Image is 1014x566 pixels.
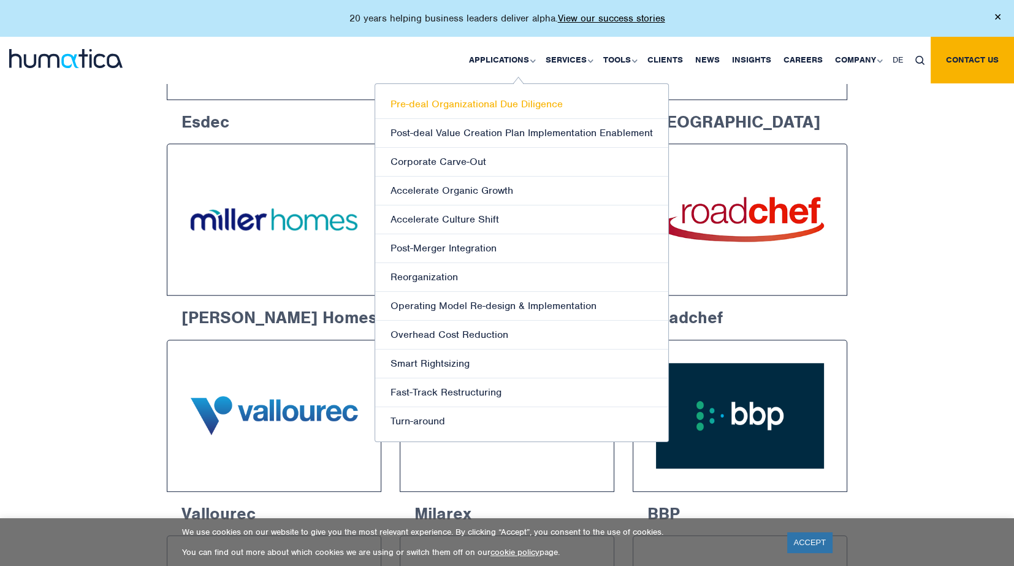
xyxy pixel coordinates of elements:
img: Roadchef [656,167,824,272]
h6: Milarex [400,492,614,531]
a: Tools [597,37,641,83]
a: ACCEPT [787,532,832,553]
a: Post-deal Value Creation Plan Implementation Enablement [375,119,668,148]
a: cookie policy [490,547,539,557]
a: Smart Rightsizing [375,350,668,378]
h6: [PERSON_NAME] Homes [167,296,381,335]
h6: Vallourec [167,492,381,531]
a: Applications [463,37,539,83]
a: Post-Merger Integration [375,234,668,263]
p: 20 years helping business leaders deliver alpha. [349,12,665,25]
span: DE [893,55,903,65]
a: Accelerate Culture Shift [375,205,668,234]
img: Miller Homes [190,167,358,272]
a: Clients [641,37,689,83]
h6: BBP [633,492,847,531]
h6: [GEOGRAPHIC_DATA] [633,100,847,139]
a: Overhead Cost Reduction [375,321,668,350]
a: Contact us [931,37,1014,83]
a: Careers [777,37,829,83]
p: We use cookies on our website to give you the most relevant experience. By clicking “Accept”, you... [182,527,772,537]
a: Turn-around [375,407,668,435]
a: DE [886,37,909,83]
img: Barghest Building Performance [656,363,824,468]
h6: Roadchef [633,296,847,335]
a: Operating Model Re-design & Implementation [375,292,668,321]
a: Pre-deal Organizational Due Diligence [375,90,668,119]
img: search_icon [915,56,924,65]
img: logo [9,49,123,68]
a: Company [829,37,886,83]
a: Corporate Carve-Out [375,148,668,177]
a: View our success stories [558,12,665,25]
img: Vallourec [190,363,358,468]
a: Services [539,37,597,83]
a: Reorganization [375,263,668,292]
h6: Esdec [167,100,381,139]
a: Fast-Track Restructuring [375,378,668,407]
p: You can find out more about which cookies we are using or switch them off on our page. [182,547,772,557]
a: Insights [726,37,777,83]
a: Accelerate Organic Growth [375,177,668,205]
a: News [689,37,726,83]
